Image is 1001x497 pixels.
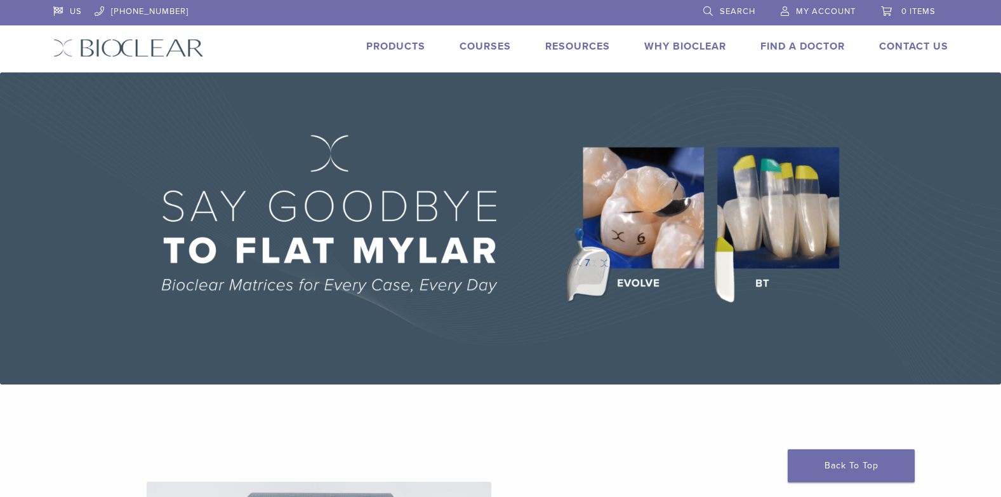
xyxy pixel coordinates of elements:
[460,40,511,53] a: Courses
[545,40,610,53] a: Resources
[879,40,948,53] a: Contact Us
[366,40,425,53] a: Products
[720,6,755,17] span: Search
[53,39,204,57] img: Bioclear
[796,6,856,17] span: My Account
[644,40,726,53] a: Why Bioclear
[901,6,936,17] span: 0 items
[788,449,915,482] a: Back To Top
[760,40,845,53] a: Find A Doctor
